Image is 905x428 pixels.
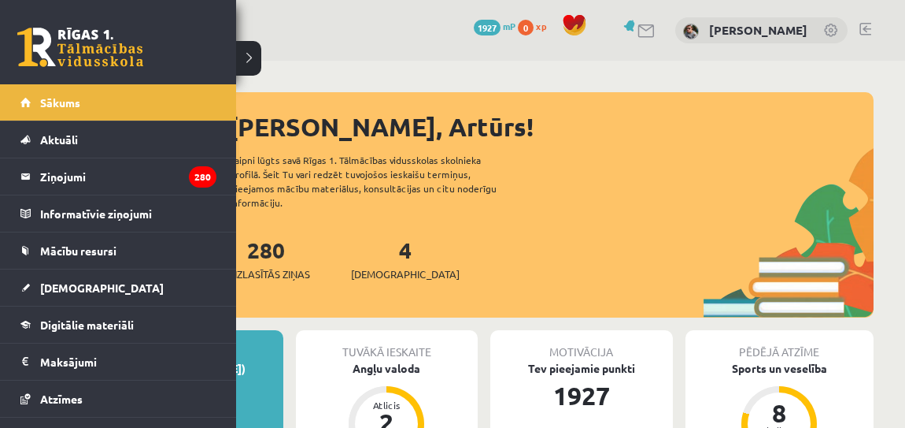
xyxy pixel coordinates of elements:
[20,195,216,232] a: Informatīvie ziņojumi
[40,318,134,332] span: Digitālie materiāli
[20,344,216,380] a: Maksājumi
[20,307,216,343] a: Digitālie materiāli
[709,22,807,38] a: [PERSON_NAME]
[685,360,874,377] div: Sports un veselība
[296,360,478,377] div: Angļu valoda
[490,330,673,360] div: Motivācija
[683,24,699,39] img: Artūrs Tauriņš
[20,381,216,417] a: Atzīmes
[536,20,546,32] span: xp
[490,360,673,377] div: Tev pieejamie punkti
[474,20,515,32] a: 1927 mP
[755,400,803,426] div: 8
[20,233,216,269] a: Mācību resursi
[40,392,83,406] span: Atzīmes
[222,266,310,282] span: Neizlasītās ziņas
[351,266,460,282] span: [DEMOGRAPHIC_DATA]
[20,270,216,306] a: [DEMOGRAPHIC_DATA]
[40,158,216,195] legend: Ziņojumi
[40,344,216,380] legend: Maksājumi
[40,195,216,232] legend: Informatīvie ziņojumi
[40,95,80,110] span: Sākums
[189,166,216,188] i: 280
[17,28,143,67] a: Rīgas 1. Tālmācības vidusskola
[296,330,478,360] div: Tuvākā ieskaite
[490,377,673,415] div: 1927
[503,20,515,32] span: mP
[40,281,164,295] span: [DEMOGRAPHIC_DATA]
[518,20,534,35] span: 0
[20,158,216,195] a: Ziņojumi280
[351,236,460,282] a: 4[DEMOGRAPHIC_DATA]
[20,121,216,158] a: Aktuāli
[222,236,310,282] a: 280Neizlasītās ziņas
[230,153,524,210] div: Laipni lūgts savā Rīgas 1. Tālmācības vidusskolas skolnieka profilā. Šeit Tu vari redzēt tuvojošo...
[685,330,874,360] div: Pēdējā atzīme
[228,108,874,146] div: [PERSON_NAME], Artūrs!
[40,244,116,258] span: Mācību resursi
[518,20,554,32] a: 0 xp
[20,84,216,121] a: Sākums
[40,132,78,147] span: Aktuāli
[474,20,501,35] span: 1927
[363,400,410,410] div: Atlicis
